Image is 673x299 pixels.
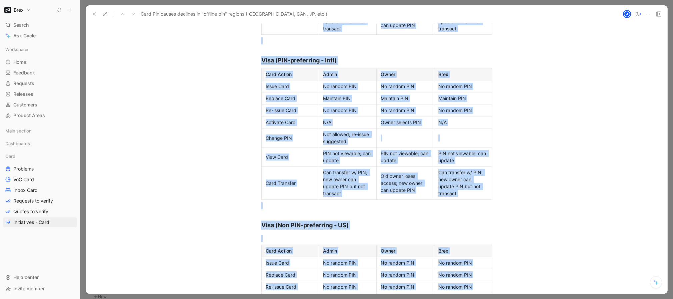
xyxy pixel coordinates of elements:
div: Replace Card [266,95,315,102]
div: No random PIN [323,283,372,290]
span: Requests to verify [13,198,53,204]
div: No random PIN [381,107,430,114]
div: Card Action [266,71,315,78]
span: Card [5,153,15,160]
span: Main section [5,127,32,134]
a: Feedback [3,68,77,78]
div: No random PIN [323,259,372,266]
span: Feedback [13,69,35,76]
a: Customers [3,100,77,110]
a: Home [3,57,77,67]
div: Replace Card [266,271,315,278]
a: Initiatives - Card [3,217,77,227]
span: Inbox Card [13,187,38,194]
div: Old owner loses access; new owner can update PIN [381,173,430,194]
div: Maintain PIN [323,95,372,102]
div: No random PIN [381,283,430,290]
div: PIN not viewable; can update [381,150,430,164]
div: Dashboards [3,138,77,148]
a: Problems [3,164,77,174]
div: No random PIN [323,83,372,90]
div: Issue Card [266,259,315,266]
u: Visa (PIN-preferring - Intl) [261,57,337,64]
div: Owner [381,247,430,254]
div: No random PIN [438,259,488,266]
div: Re-issue Card [266,283,315,290]
span: Home [13,59,26,65]
div: A [624,11,630,17]
div: No random PIN [438,271,488,278]
div: No random PIN [438,283,488,290]
span: Dashboards [5,140,30,147]
div: Card Action [266,247,315,254]
span: Releases [13,91,33,97]
div: Card Transfer [266,180,315,187]
div: Maintain PIN [381,95,430,102]
div: Activate Card [266,119,315,126]
span: Customers [13,101,37,108]
span: Initiatives - Card [13,219,49,226]
span: Search [13,21,29,29]
a: Product Areas [3,110,77,120]
div: Admin [323,71,372,78]
span: Requests [13,80,34,87]
div: Owner [381,71,430,78]
div: No random PIN [438,83,488,90]
a: VoC Card [3,175,77,185]
div: Help center [3,272,77,282]
div: Change PIN [266,134,315,141]
div: Invite member [3,284,77,294]
div: View Card [266,154,315,161]
div: No random PIN [381,259,430,266]
img: Brex [4,7,11,13]
div: Can transfer w/ PIN; new owner can update PIN but not transact [438,169,488,197]
div: N/A [438,119,488,126]
div: Maintain PIN [438,95,488,102]
div: Card [3,151,77,161]
a: Requests to verify [3,196,77,206]
div: PIN not viewable; can update [323,150,372,164]
button: BrexBrex [3,5,32,15]
span: Quotes to verify [13,208,48,215]
span: Card Pin causes declines in "offline pin" regions ([GEOGRAPHIC_DATA], CAN, JP, etc.) [141,10,327,18]
div: Workspace [3,44,77,54]
h1: Brex [14,7,24,13]
div: No random PIN [323,107,372,114]
a: Releases [3,89,77,99]
span: Help center [13,274,39,280]
div: No random PIN [438,107,488,114]
a: Quotes to verify [3,207,77,217]
div: No random PIN [381,83,430,90]
div: Main section [3,126,77,138]
span: VoC Card [13,176,34,183]
div: Not allowed; re-issue suggested [323,131,372,145]
span: Product Areas [13,112,45,119]
a: Ask Cycle [3,31,77,41]
div: PIN not viewable; can update [438,150,488,164]
div: Main section [3,126,77,136]
div: No random PIN [323,271,372,278]
div: Admin [323,247,372,254]
span: Workspace [5,46,28,53]
div: CardProblemsVoC CardInbox CardRequests to verifyQuotes to verifyInitiatives - Card [3,151,77,227]
div: Issue Card [266,83,315,90]
div: Brex [438,247,488,254]
div: Search [3,20,77,30]
u: Visa (Non PIN-preferring - US) [261,222,349,229]
div: N/A [323,119,372,126]
div: Can transfer w/ PIN; new owner can update PIN but not transact [323,169,372,197]
div: No random PIN [381,271,430,278]
div: Re-issue Card [266,107,315,114]
a: Requests [3,78,77,88]
div: Brex [438,71,488,78]
span: Ask Cycle [13,32,36,40]
span: Invite member [13,286,45,291]
a: Inbox Card [3,185,77,195]
div: Owner selects PIN [381,119,430,126]
span: Problems [13,166,34,172]
div: Dashboards [3,138,77,151]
